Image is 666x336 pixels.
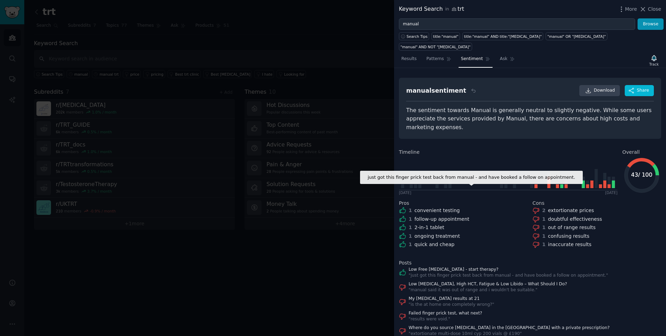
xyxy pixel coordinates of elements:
div: quick and cheap [415,241,454,248]
div: convenient testing [415,207,460,214]
button: More [618,6,637,13]
div: title:"manual" AND title:"[MEDICAL_DATA]" [464,34,542,39]
div: confusing results [548,233,589,240]
div: 1 [542,241,546,248]
a: Patterns [424,53,453,68]
span: Patterns [426,56,444,62]
span: Search Tips [407,34,428,39]
div: [DATE] [605,190,617,195]
div: inaccurate results [548,241,591,248]
a: title:"manual" AND title:"[MEDICAL_DATA]" [462,32,543,40]
a: Low [MEDICAL_DATA], High HCT, Fatigue & Low Libido – What Should I Do? [409,281,567,287]
div: 1 [409,224,412,231]
span: in [445,6,449,12]
div: follow-up appointment [415,216,469,223]
div: out of range results [548,224,596,231]
div: manual sentiment [406,86,466,95]
button: Track [647,53,661,68]
a: Where do you source [MEDICAL_DATA] in the [GEOGRAPHIC_DATA] with a private prescription? [409,325,610,331]
span: Overall [622,149,640,156]
div: 1 [542,216,546,223]
span: Cons [532,200,545,207]
a: Sentiment [459,53,493,68]
a: "manual" OR "[MEDICAL_DATA]" [546,32,607,40]
a: My [MEDICAL_DATA] results at 21 [409,296,494,302]
button: Close [639,6,661,13]
a: "manual" AND NOT "[MEDICAL_DATA]" [399,43,472,51]
span: More [625,6,637,13]
div: " just got this finger prick test back from manual - and have booked a follow on appointment. " [409,272,608,279]
a: Ask [497,53,517,68]
div: 1 [409,233,412,240]
div: " is the at home one completely wrong? " [409,302,494,308]
div: The sentiment towards Manual is generally neutral to slightly negative. While some users apprecia... [406,106,654,132]
div: " results were void. " [409,316,482,322]
a: Low Free [MEDICAL_DATA] - start therapy? [409,267,608,273]
a: Download [579,85,620,96]
div: 2-in-1 tablet [415,224,444,231]
span: Download [594,87,615,94]
div: Keyword Search trt [399,5,464,14]
div: 2 [542,207,546,214]
div: 1 [409,241,412,248]
div: Track [649,62,659,67]
button: Browse [638,18,664,30]
div: doubtful effectiveness [548,216,602,223]
div: 1 [409,216,412,223]
div: ongoing treatment [415,233,460,240]
a: Failed finger prick test, what next? [409,310,482,317]
a: Results [399,53,419,68]
div: "manual" OR "[MEDICAL_DATA]" [547,34,606,39]
span: Timeline [399,149,420,156]
button: Share [625,85,654,96]
text: 43 / 100 [631,171,652,178]
div: "manual" AND NOT "[MEDICAL_DATA]" [401,44,471,49]
div: " manual said it was out of range and i wouldn't be suitable. " [409,287,567,293]
span: Posts [399,259,412,267]
span: Sentiment [461,56,483,62]
input: Try a keyword related to your business [399,18,635,30]
div: 1 [542,224,546,231]
span: Pros [399,200,409,207]
span: Close [648,6,661,13]
span: Share [637,87,649,94]
div: 1 [409,207,412,214]
div: extortionate prices [548,207,594,214]
div: title:"manual" [433,34,459,39]
div: [DATE] [399,190,411,195]
button: Search Tips [399,32,429,40]
span: Ask [500,56,507,62]
a: title:"manual" [432,32,460,40]
div: 1 [542,233,546,240]
span: Results [401,56,417,62]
